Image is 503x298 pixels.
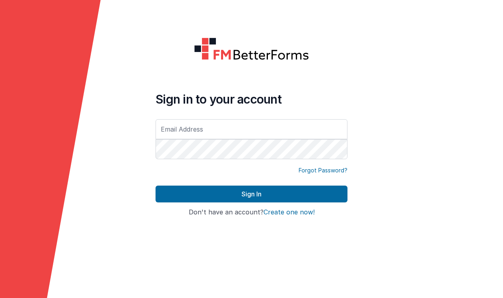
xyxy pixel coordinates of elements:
[263,209,315,216] button: Create one now!
[156,119,347,139] input: Email Address
[156,92,347,106] h4: Sign in to your account
[156,186,347,202] button: Sign In
[299,166,347,174] a: Forgot Password?
[156,209,347,216] h4: Don't have an account?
